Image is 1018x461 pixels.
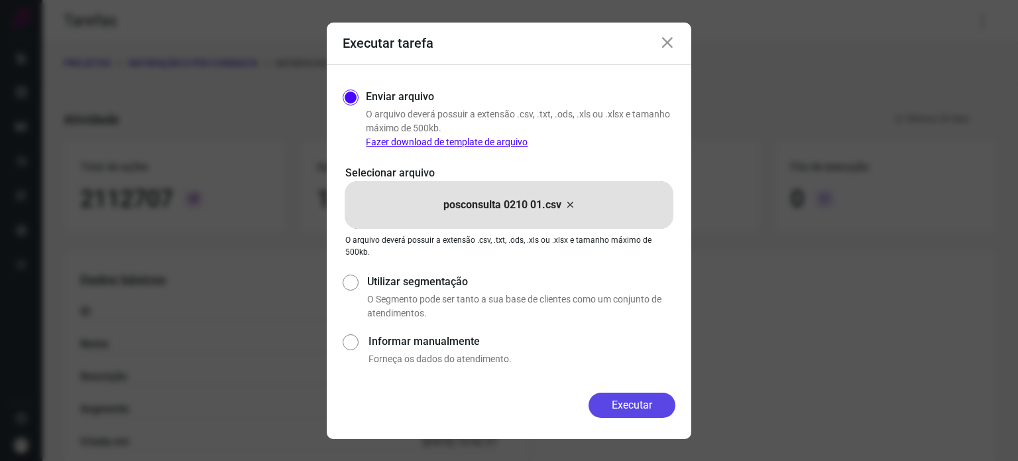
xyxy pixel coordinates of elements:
label: Informar manualmente [368,334,675,350]
label: Utilizar segmentação [367,274,675,290]
a: Fazer download de template de arquivo [366,137,528,147]
p: Forneça os dados do atendimento. [368,352,675,366]
p: O arquivo deverá possuir a extensão .csv, .txt, .ods, .xls ou .xlsx e tamanho máximo de 500kb. [366,107,675,149]
h3: Executar tarefa [343,35,433,51]
p: O Segmento pode ser tanto a sua base de clientes como um conjunto de atendimentos. [367,293,675,320]
p: O arquivo deverá possuir a extensão .csv, .txt, .ods, .xls ou .xlsx e tamanho máximo de 500kb. [345,234,673,258]
button: Executar [589,393,675,418]
label: Enviar arquivo [366,89,434,105]
p: posconsulta 0210 01.csv [443,197,561,213]
p: Selecionar arquivo [345,165,673,181]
